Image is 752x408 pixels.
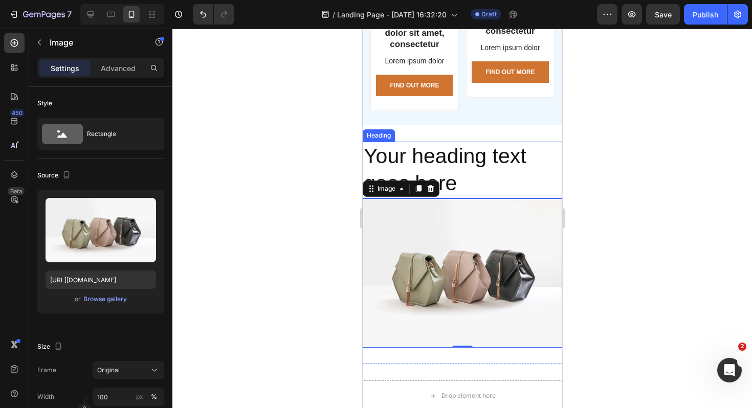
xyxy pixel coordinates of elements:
[2,102,30,111] div: Heading
[37,340,64,354] div: Size
[8,187,25,195] div: Beta
[738,343,746,351] span: 2
[37,366,56,375] label: Frame
[481,10,497,19] span: Draft
[10,109,25,117] div: 450
[83,294,127,304] div: Browse gallery
[693,9,718,20] div: Publish
[97,366,120,375] span: Original
[646,4,680,25] button: Save
[148,391,160,403] button: px
[123,39,172,48] div: Find Out More
[333,9,335,20] span: /
[37,169,73,183] div: Source
[134,391,146,403] button: %
[684,4,727,25] button: Publish
[46,198,156,262] img: preview-image
[13,46,91,67] button: Find Out More
[14,28,90,37] p: Lorem ipsum dolor
[37,392,54,401] label: Width
[193,4,234,25] div: Undo/Redo
[363,29,562,408] iframe: Design area
[75,293,81,305] span: or
[50,36,137,49] p: Image
[37,99,52,108] div: Style
[83,294,127,304] button: Browse gallery
[109,33,186,54] button: Find Out More
[717,358,742,382] iframe: Intercom live chat
[110,14,185,24] p: Lorem ipsum dolor
[4,4,76,25] button: 7
[93,388,164,406] input: px%
[655,10,672,19] span: Save
[28,52,77,61] div: Find Out More
[151,392,157,401] div: %
[136,392,143,401] div: px
[67,8,72,20] p: 7
[46,270,156,289] input: https://example.com/image.jpg
[79,363,133,371] div: Drop element here
[13,155,35,165] div: Image
[87,122,149,146] div: Rectangle
[93,361,164,379] button: Original
[337,9,447,20] span: Landing Page - [DATE] 16:32:20
[101,63,136,74] p: Advanced
[51,63,79,74] p: Settings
